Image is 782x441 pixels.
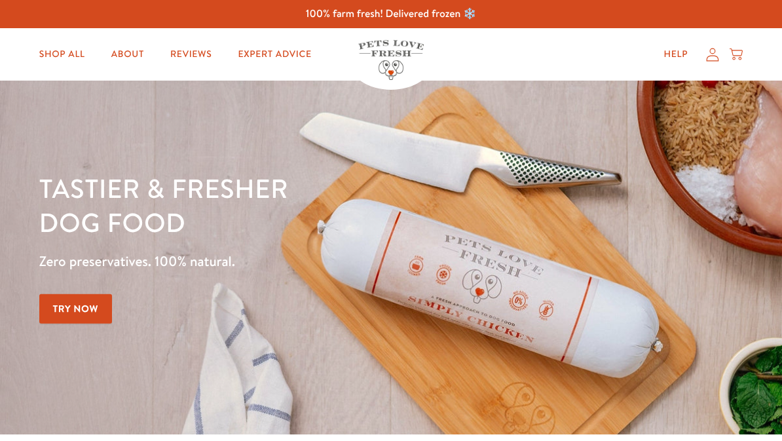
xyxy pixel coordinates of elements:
a: About [101,41,155,67]
a: Shop All [29,41,96,67]
a: Reviews [160,41,222,67]
img: Pets Love Fresh [358,40,424,80]
a: Try Now [39,294,113,324]
a: Expert Advice [227,41,322,67]
p: Zero preservatives. 100% natural. [39,250,508,273]
a: Help [654,41,699,67]
h1: Tastier & fresher dog food [39,171,508,239]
